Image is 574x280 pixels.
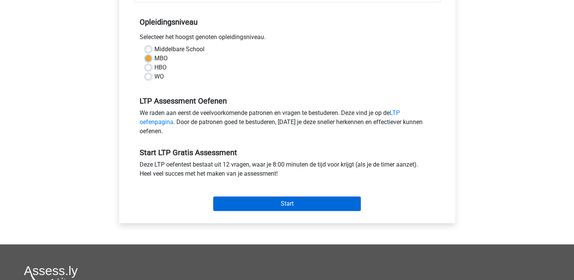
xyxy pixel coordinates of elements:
[213,197,361,211] input: Start
[154,72,164,81] label: WO
[134,109,440,139] div: We raden aan eerst de veelvoorkomende patronen en vragen te bestuderen. Deze vind je op de . Door...
[140,148,435,157] h5: Start LTP Gratis Assessment
[154,45,204,54] label: Middelbare School
[134,33,440,45] div: Selecteer het hoogst genoten opleidingsniveau.
[140,14,435,30] h5: Opleidingsniveau
[140,96,435,105] h5: LTP Assessment Oefenen
[154,63,167,72] label: HBO
[154,54,168,63] label: MBO
[134,160,440,181] div: Deze LTP oefentest bestaat uit 12 vragen, waar je 8:00 minuten de tijd voor krijgt (als je de tim...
